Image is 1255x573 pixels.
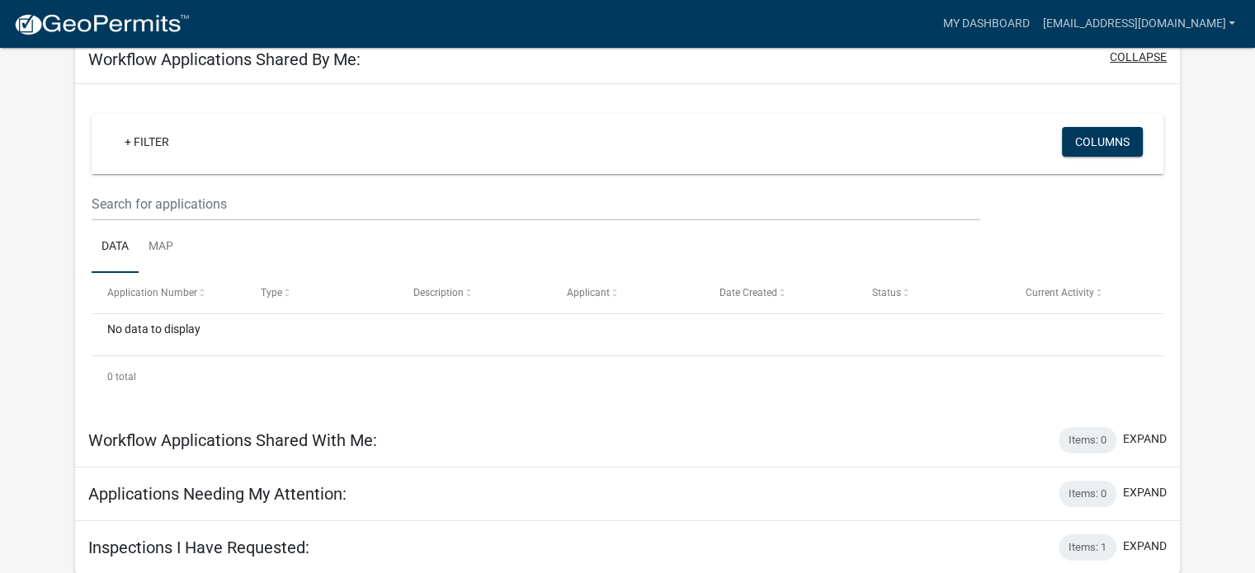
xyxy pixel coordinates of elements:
[1059,427,1116,453] div: Items: 0
[244,273,397,312] datatable-header-cell: Type
[1123,430,1167,448] button: expand
[1059,534,1116,561] div: Items: 1
[107,287,197,298] span: Application Number
[88,484,347,504] h5: Applications Needing My Attention:
[88,538,309,557] h5: Inspections I Have Requested:
[1059,481,1116,507] div: Items: 0
[88,430,377,450] h5: Workflow Applications Shared With Me:
[856,273,1009,312] datatable-header-cell: Status
[139,221,183,274] a: Map
[92,187,980,221] input: Search for applications
[261,287,282,298] span: Type
[720,287,777,298] span: Date Created
[1026,287,1094,298] span: Current Activity
[398,273,550,312] datatable-header-cell: Description
[1110,49,1167,66] button: collapse
[92,356,1163,397] div: 0 total
[92,273,244,312] datatable-header-cell: Application Number
[704,273,856,312] datatable-header-cell: Date Created
[936,8,1036,40] a: My Dashboard
[1062,127,1143,157] button: Columns
[88,49,361,69] h5: Workflow Applications Shared By Me:
[1123,484,1167,501] button: expand
[413,287,464,298] span: Description
[872,287,901,298] span: Status
[567,287,610,298] span: Applicant
[1123,538,1167,555] button: expand
[1036,8,1242,40] a: [EMAIL_ADDRESS][DOMAIN_NAME]
[92,221,139,274] a: Data
[550,273,703,312] datatable-header-cell: Applicant
[111,127,182,157] a: + Filter
[1010,273,1163,312] datatable-header-cell: Current Activity
[75,84,1180,414] div: collapse
[92,314,1163,355] div: No data to display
